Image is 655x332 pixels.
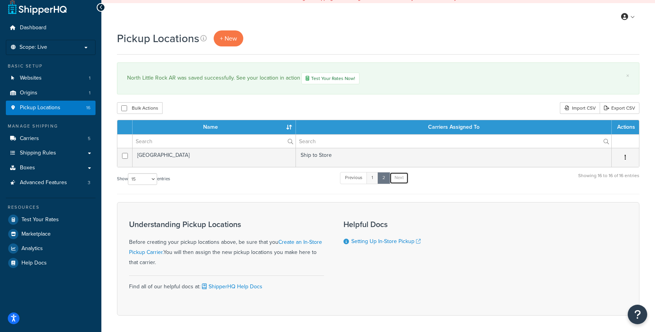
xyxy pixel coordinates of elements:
[6,204,96,211] div: Resources
[128,173,157,185] select: Showentries
[6,101,96,115] li: Pickup Locations
[343,220,429,229] h3: Helpful Docs
[6,176,96,190] a: Advanced Features 3
[133,148,296,167] td: [GEOGRAPHIC_DATA]
[21,231,51,238] span: Marketplace
[88,179,90,186] span: 3
[133,135,296,148] input: Search
[6,71,96,85] li: Websites
[6,86,96,100] li: Origins
[6,146,96,160] a: Shipping Rules
[20,75,42,82] span: Websites
[20,165,35,171] span: Boxes
[20,90,37,96] span: Origins
[6,131,96,146] li: Carriers
[6,71,96,85] a: Websites 1
[6,176,96,190] li: Advanced Features
[21,260,47,266] span: Help Docs
[86,105,90,111] span: 16
[89,90,90,96] span: 1
[117,102,163,114] button: Bulk Actions
[6,21,96,35] a: Dashboard
[129,220,324,268] div: Before creating your pickup locations above, be sure that you You will then assign the new pickup...
[6,63,96,69] div: Basic Setup
[129,275,324,292] div: Find all of our helpful docs at:
[6,241,96,256] a: Analytics
[214,30,243,46] a: + New
[340,172,367,184] a: Previous
[88,135,90,142] span: 5
[389,172,409,184] a: Next
[600,102,639,114] a: Export CSV
[366,172,378,184] a: 1
[20,135,39,142] span: Carriers
[89,75,90,82] span: 1
[6,256,96,270] a: Help Docs
[6,86,96,100] a: Origins 1
[301,73,359,84] a: Test Your Rates Now!
[127,73,629,84] div: North Little Rock AR was saved successfully. See your location in action
[117,173,170,185] label: Show entries
[6,123,96,130] div: Manage Shipping
[21,217,59,223] span: Test Your Rates
[133,120,296,134] th: Name : activate to sort column ascending
[560,102,600,114] div: Import CSV
[20,179,67,186] span: Advanced Features
[19,44,47,51] span: Scope: Live
[626,73,629,79] a: ×
[6,101,96,115] a: Pickup Locations 16
[6,131,96,146] a: Carriers 5
[296,120,612,134] th: Carriers Assigned To
[296,135,611,148] input: Search
[200,282,262,291] a: ShipperHQ Help Docs
[628,305,647,324] button: Open Resource Center
[351,237,421,245] a: Setting Up In-Store Pickup
[377,172,390,184] a: 2
[20,105,60,111] span: Pickup Locations
[20,25,46,31] span: Dashboard
[6,227,96,241] a: Marketplace
[117,31,199,46] h1: Pickup Locations
[220,34,237,43] span: + New
[6,161,96,175] a: Boxes
[6,213,96,227] a: Test Your Rates
[20,150,56,156] span: Shipping Rules
[21,245,43,252] span: Analytics
[129,220,324,229] h3: Understanding Pickup Locations
[578,171,639,188] div: Showing 16 to 16 of 16 entries
[612,120,639,134] th: Actions
[296,148,612,167] td: Ship to Store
